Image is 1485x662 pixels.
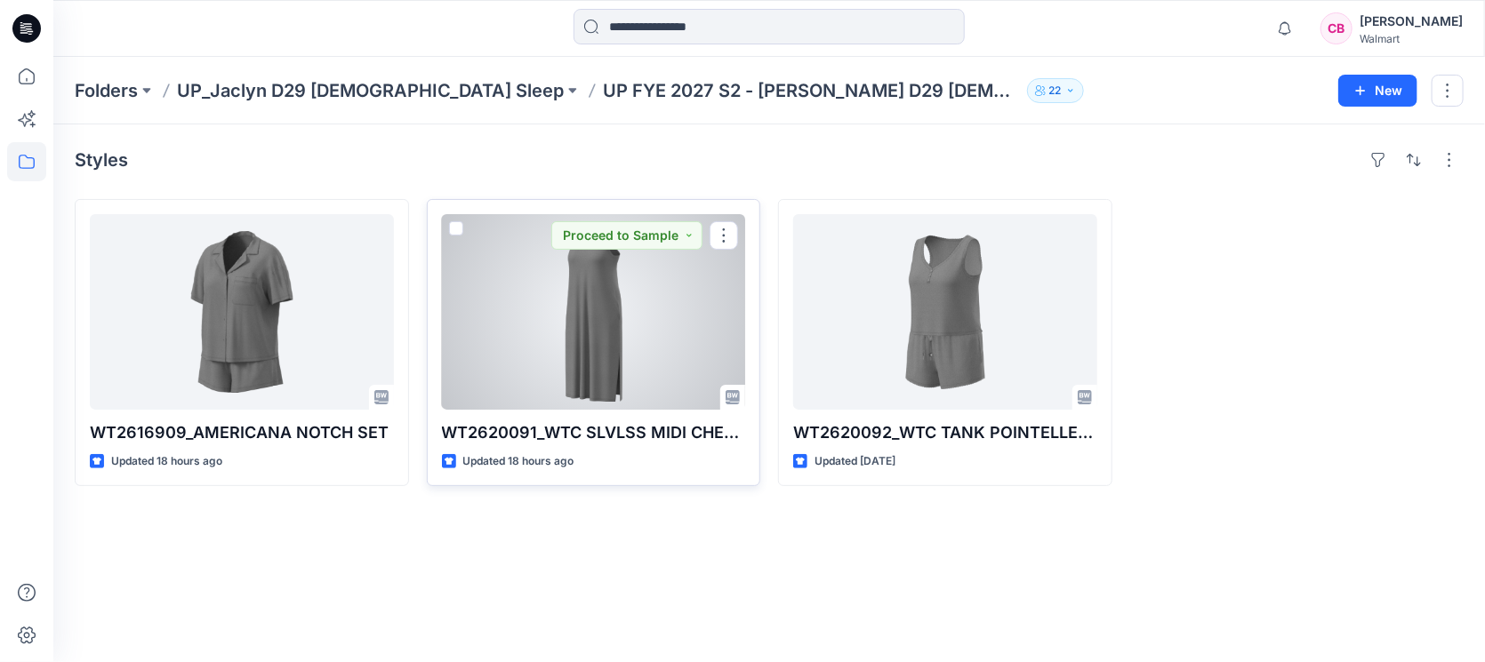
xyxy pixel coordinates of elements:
p: WT2620092_WTC TANK POINTELLE SET [793,420,1097,445]
p: Updated 18 hours ago [111,452,222,471]
p: WT2616909_AMERICANA NOTCH SET [90,420,394,445]
button: 22 [1027,78,1084,103]
a: Folders [75,78,138,103]
button: New [1338,75,1417,107]
p: 22 [1049,81,1062,100]
p: WT2620091_WTC SLVLSS MIDI CHERMISE [442,420,746,445]
p: Updated [DATE] [815,452,895,471]
p: UP FYE 2027 S2 - [PERSON_NAME] D29 [DEMOGRAPHIC_DATA] Sleepwear [603,78,1020,103]
h4: Styles [75,149,128,171]
div: [PERSON_NAME] [1360,11,1463,32]
div: CB [1320,12,1353,44]
p: Updated 18 hours ago [463,452,574,471]
a: UP_Jaclyn D29 [DEMOGRAPHIC_DATA] Sleep [177,78,564,103]
a: WT2620092_WTC TANK POINTELLE SET [793,214,1097,410]
div: Walmart [1360,32,1463,45]
a: WT2620091_WTC SLVLSS MIDI CHERMISE [442,214,746,410]
a: WT2616909_AMERICANA NOTCH SET [90,214,394,410]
